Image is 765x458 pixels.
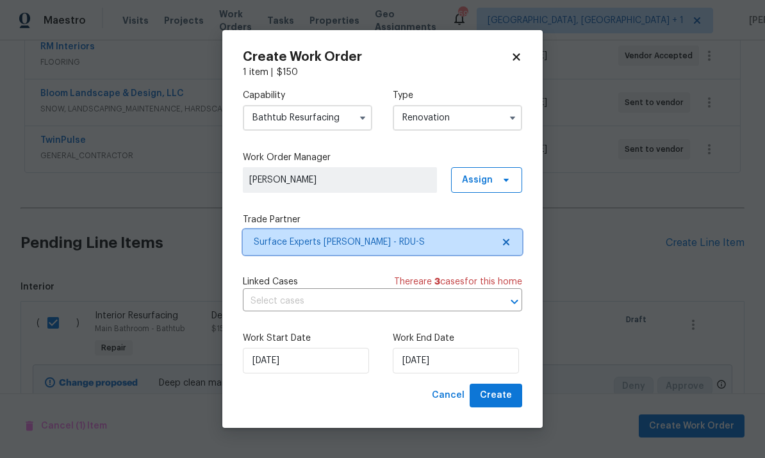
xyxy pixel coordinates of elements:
[480,388,512,404] span: Create
[243,105,372,131] input: Select...
[505,110,520,126] button: Show options
[243,275,298,288] span: Linked Cases
[393,89,522,102] label: Type
[462,174,493,186] span: Assign
[243,51,511,63] h2: Create Work Order
[243,151,522,164] label: Work Order Manager
[249,174,431,186] span: [PERSON_NAME]
[243,348,369,373] input: M/D/YYYY
[243,89,372,102] label: Capability
[393,105,522,131] input: Select...
[243,213,522,226] label: Trade Partner
[393,348,519,373] input: M/D/YYYY
[427,384,470,407] button: Cancel
[243,66,522,79] div: 1 item |
[355,110,370,126] button: Show options
[432,388,465,404] span: Cancel
[254,236,493,249] span: Surface Experts [PERSON_NAME] - RDU-S
[470,384,522,407] button: Create
[277,68,298,77] span: $ 150
[434,277,440,286] span: 3
[394,275,522,288] span: There are case s for this home
[393,332,522,345] label: Work End Date
[243,291,486,311] input: Select cases
[506,293,523,311] button: Open
[243,332,372,345] label: Work Start Date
